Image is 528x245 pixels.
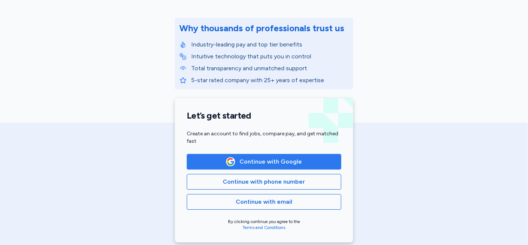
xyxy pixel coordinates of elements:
[239,157,302,166] span: Continue with Google
[187,110,341,121] h1: Let’s get started
[191,76,349,85] p: 5-star rated company with 25+ years of expertise
[191,52,349,61] p: Intuitive technology that puts you in control
[191,64,349,73] p: Total transparency and unmatched support
[226,158,235,166] img: Google Logo
[236,197,292,206] span: Continue with email
[187,130,341,145] div: Create an account to find jobs, compare pay, and get matched fast
[223,177,305,186] span: Continue with phone number
[191,40,349,49] p: Industry-leading pay and top tier benefits
[187,194,341,210] button: Continue with email
[187,154,341,170] button: Google LogoContinue with Google
[179,22,344,34] div: Why thousands of professionals trust us
[187,174,341,190] button: Continue with phone number
[187,219,341,231] div: By clicking continue you agree to the
[243,225,286,230] a: Terms and Conditions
